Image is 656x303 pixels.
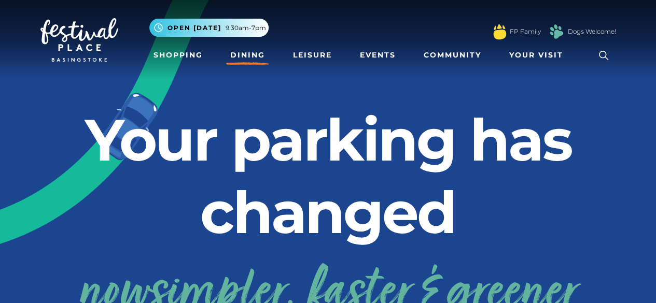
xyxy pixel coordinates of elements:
[149,19,269,37] button: Open [DATE] 9.30am-7pm
[40,104,616,249] h2: Your parking has changed
[356,46,400,65] a: Events
[168,23,221,33] span: Open [DATE]
[509,50,563,61] span: Your Visit
[510,27,541,36] a: FP Family
[420,46,485,65] a: Community
[289,46,336,65] a: Leisure
[149,46,207,65] a: Shopping
[40,18,118,62] img: Festival Place Logo
[505,46,573,65] a: Your Visit
[568,27,616,36] a: Dogs Welcome!
[226,23,266,33] span: 9.30am-7pm
[226,46,269,65] a: Dining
